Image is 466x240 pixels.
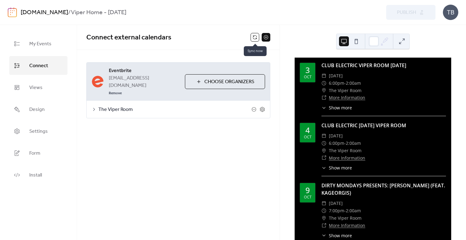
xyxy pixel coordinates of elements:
span: - [344,207,346,214]
span: Install [29,170,42,180]
a: CLUB ELECTRIC VIPER ROOM [DATE] [321,62,406,69]
span: The Viper Room [329,214,362,222]
div: ​ [321,222,326,229]
button: ​Show more [321,232,352,239]
a: My Events [9,34,67,53]
span: Form [29,148,40,158]
button: ​Show more [321,165,352,171]
div: TB [443,5,458,20]
span: The Viper Room [329,87,362,94]
a: More Information [329,95,365,100]
span: - [344,140,346,147]
span: Choose Organizers [204,78,254,86]
div: 9 [305,186,310,194]
span: 6:00pm [329,79,344,87]
div: Oct [304,75,312,79]
a: Connect [9,56,67,75]
span: 2:00am [346,140,361,147]
a: Install [9,165,67,184]
div: ​ [321,79,326,87]
div: ​ [321,200,326,207]
img: eventbrite [92,75,104,88]
a: DIRTY MONDAYS PRESENTS: [PERSON_NAME] (FEAT. KAGEORGIS) [321,182,445,196]
div: ​ [321,140,326,147]
div: ​ [321,132,326,140]
span: Remove [109,91,122,96]
div: ​ [321,87,326,94]
div: ​ [321,214,326,222]
a: Settings [9,122,67,140]
a: More Information [329,155,365,161]
span: [DATE] [329,72,343,79]
div: Oct [304,135,312,139]
span: The Viper Room [98,106,251,113]
span: Views [29,83,43,92]
b: Viper Home - [DATE] [71,7,126,18]
span: - [344,79,346,87]
a: Design [9,100,67,119]
span: The Viper Room [329,147,362,154]
div: ​ [321,104,326,111]
div: ​ [321,94,326,101]
div: ​ [321,232,326,239]
span: 2:00am [346,79,361,87]
span: Sync now [244,46,267,56]
span: 7:00pm [329,207,344,214]
span: Design [29,105,45,114]
span: Show more [329,232,352,239]
div: ​ [321,154,326,162]
div: ​ [321,207,326,214]
b: / [68,7,71,18]
button: Choose Organizers [185,74,265,89]
span: Show more [329,104,352,111]
img: logo [8,7,17,17]
span: Connect [29,61,48,71]
a: CLUB ELECTRIC [DATE] VIPER ROOM [321,122,406,129]
a: [DOMAIN_NAME] [21,7,68,18]
span: [DATE] [329,132,343,140]
a: Form [9,144,67,162]
span: Connect external calendars [86,31,171,44]
span: [EMAIL_ADDRESS][DOMAIN_NAME] [109,75,180,89]
span: My Events [29,39,51,49]
div: ​ [321,147,326,154]
a: More Information [329,222,365,228]
a: Views [9,78,67,97]
span: Settings [29,127,48,136]
div: Oct [304,195,312,199]
div: 3 [305,66,310,74]
div: ​ [321,72,326,79]
span: [DATE] [329,200,343,207]
span: 2:00am [346,207,361,214]
span: Show more [329,165,352,171]
span: Eventbrite [109,67,180,75]
span: 6:00pm [329,140,344,147]
div: 4 [305,126,310,134]
div: ​ [321,165,326,171]
button: ​Show more [321,104,352,111]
